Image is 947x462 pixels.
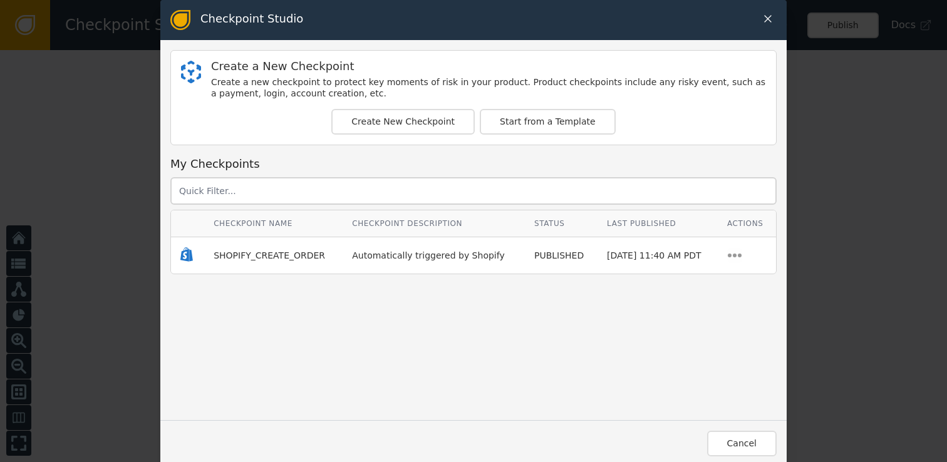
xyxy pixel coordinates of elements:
[598,210,718,237] th: Last Published
[331,109,475,135] button: Create New Checkpoint
[525,210,598,237] th: Status
[211,77,766,99] div: Create a new checkpoint to protect key moments of risk in your product. Product checkpoints inclu...
[170,177,777,205] input: Quick Filter...
[211,61,766,72] div: Create a New Checkpoint
[343,210,525,237] th: Checkpoint Description
[607,249,708,262] div: [DATE] 11:40 AM PDT
[534,249,588,262] div: PUBLISHED
[707,431,777,456] button: Cancel
[480,109,616,135] button: Start from a Template
[718,210,776,237] th: Actions
[352,250,505,260] span: Automatically triggered by Shopify
[200,10,303,30] div: Checkpoint Studio
[204,210,343,237] th: Checkpoint Name
[214,250,325,260] span: SHOPIFY_CREATE_ORDER
[170,155,777,172] div: My Checkpoints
